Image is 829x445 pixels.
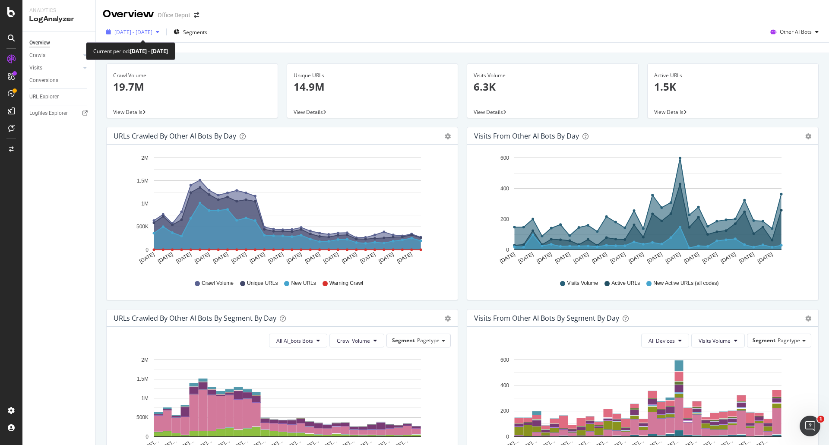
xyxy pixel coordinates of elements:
div: Visits from Other AI Bots By Segment By Day [474,314,619,322]
a: Visits [29,63,81,73]
div: Overview [103,7,154,22]
span: Active URLs [611,280,640,287]
text: 400 [500,186,509,192]
div: gear [805,316,811,322]
text: 1M [141,395,149,401]
div: Analytics [29,7,89,14]
span: Visits Volume [567,280,598,287]
text: [DATE] [359,251,377,265]
text: 400 [500,382,509,388]
p: 19.7M [113,79,271,94]
iframe: Intercom live chat [800,416,820,436]
a: Overview [29,38,89,47]
text: 0 [506,434,509,440]
text: 2M [141,155,149,161]
text: [DATE] [323,251,340,265]
button: [DATE] - [DATE] [103,25,163,39]
text: [DATE] [304,251,321,265]
text: [DATE] [701,251,718,265]
text: 0 [506,247,509,253]
div: Overview [29,38,50,47]
text: [DATE] [683,251,700,265]
div: Visits from Other AI Bots by day [474,132,579,140]
span: [DATE] - [DATE] [114,28,152,36]
svg: A chart. [114,151,448,271]
span: Unique URLs [247,280,278,287]
span: Crawl Volume [337,337,370,344]
span: Crawl Volume [202,280,234,287]
div: gear [445,316,451,322]
button: All Devices [641,334,689,347]
text: [DATE] [267,251,285,265]
text: [DATE] [720,251,737,265]
p: 14.9M [294,79,452,94]
text: [DATE] [285,251,303,265]
div: Crawl Volume [113,72,271,79]
div: URLs Crawled by Other AI Bots by day [114,132,236,140]
text: [DATE] [756,251,774,265]
a: Crawls [29,51,81,60]
text: [DATE] [609,251,626,265]
text: 0 [146,247,149,253]
b: [DATE] - [DATE] [130,47,168,55]
div: gear [445,133,451,139]
p: 6.3K [474,79,632,94]
p: 1.5K [654,79,812,94]
text: [DATE] [230,251,247,265]
span: All Devices [649,337,675,344]
text: [DATE] [573,251,590,265]
text: [DATE] [536,251,553,265]
text: 600 [500,155,509,161]
div: Unique URLs [294,72,452,79]
text: [DATE] [664,251,682,265]
button: Other AI Bots [766,25,822,39]
a: Logfiles Explorer [29,109,89,118]
text: [DATE] [249,251,266,265]
text: [DATE] [212,251,229,265]
text: [DATE] [591,251,608,265]
text: [DATE] [193,251,211,265]
text: 2M [141,357,149,363]
span: Warning Crawl [329,280,363,287]
span: New Active URLs (all codes) [653,280,718,287]
span: Segment [392,337,415,344]
span: New URLs [291,280,316,287]
text: [DATE] [738,251,755,265]
text: [DATE] [175,251,193,265]
div: Office Depot [158,11,190,19]
text: 600 [500,357,509,363]
button: Segments [170,25,211,39]
span: Segment [753,337,775,344]
text: [DATE] [499,251,516,265]
span: Pagetype [778,337,800,344]
div: arrow-right-arrow-left [194,12,199,18]
span: View Details [294,108,323,116]
div: Current period: [93,46,168,56]
text: 1.5M [137,178,149,184]
div: URLs Crawled by Other AI Bots By Segment By Day [114,314,276,322]
div: Active URLs [654,72,812,79]
text: [DATE] [517,251,535,265]
div: Conversions [29,76,58,85]
a: URL Explorer [29,92,89,101]
text: 500K [136,224,149,230]
text: [DATE] [341,251,358,265]
a: Conversions [29,76,89,85]
svg: A chart. [474,151,808,271]
text: 1.5M [137,376,149,382]
span: Pagetype [417,337,440,344]
text: [DATE] [138,251,155,265]
div: Crawls [29,51,45,60]
span: Visits Volume [699,337,731,344]
div: LogAnalyzer [29,14,89,24]
text: [DATE] [554,251,571,265]
text: 0 [146,434,149,440]
div: Logfiles Explorer [29,109,68,118]
span: View Details [654,108,683,116]
span: View Details [113,108,142,116]
button: All Ai_bots Bots [269,334,327,347]
div: gear [805,133,811,139]
span: View Details [474,108,503,116]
